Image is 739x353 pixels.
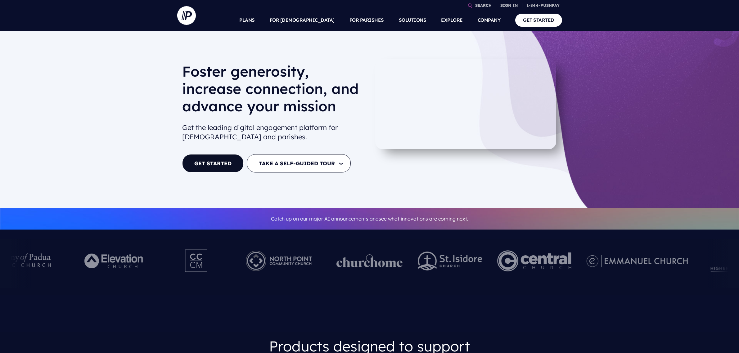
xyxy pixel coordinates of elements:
a: GET STARTED [515,14,562,26]
a: FOR [DEMOGRAPHIC_DATA] [270,9,335,31]
img: Pushpay_Logo__NorthPoint [236,244,322,278]
a: EXPLORE [441,9,463,31]
a: see what innovations are coming next. [379,216,468,222]
a: GET STARTED [182,154,244,172]
img: pp_logos_1 [336,254,403,267]
a: PLANS [239,9,255,31]
button: TAKE A SELF-GUIDED TOUR [247,154,351,172]
img: Central Church Henderson NV [497,244,571,278]
img: pp_logos_2 [418,252,482,270]
img: pp_logos_3 [586,255,688,267]
a: SOLUTIONS [399,9,426,31]
a: FOR PARISHES [349,9,384,31]
a: COMPANY [478,9,501,31]
h2: Get the leading digital engagement platform for [DEMOGRAPHIC_DATA] and parishes. [182,120,365,145]
h1: Foster generosity, increase connection, and advance your mission [182,63,365,120]
img: Pushpay_Logo__CCM [172,244,221,278]
img: Pushpay_Logo__Elevation [72,244,157,278]
p: Catch up on our major AI announcements and [182,212,557,226]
